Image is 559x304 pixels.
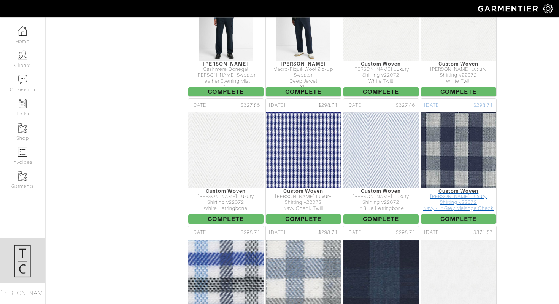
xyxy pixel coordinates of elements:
[346,229,363,236] span: [DATE]
[473,102,493,109] span: $298.71
[421,214,496,224] span: Complete
[188,206,264,211] div: White Herringbone
[249,112,513,188] img: Cb3E4LiwLyu5gSHjAmFrMed3.jpg
[543,4,553,13] img: gear-icon-white-bd11855cb880d31180b6d7d6211b90ccbf57a29d726f0c71d8c61bd08dd39cc2.png
[342,98,420,225] a: [DATE] $327.86 Custom Woven [PERSON_NAME] Luxury Shirting v22072 Lt Blue Herringbone Complete
[318,102,338,109] span: $298.71
[396,229,415,236] span: $298.71
[421,67,496,78] div: [PERSON_NAME] Luxury Shirting v22072
[421,188,496,194] div: Custom Woven
[266,84,341,90] div: XL
[266,188,341,194] div: Custom Woven
[343,188,419,194] div: Custom Woven
[343,67,419,78] div: [PERSON_NAME] Luxury Shirting v22072
[188,78,264,84] div: Heather Evening Mist
[266,87,341,96] span: Complete
[343,78,419,84] div: White Twill
[424,229,441,236] span: [DATE]
[18,75,27,84] img: comment-icon-a0a6a9ef722e966f86d9cbdc48e553b5cf19dbc54f86b18d962a5391bc8f6eb6.png
[421,206,496,211] div: Navy / Lt Grey Melange Check
[188,67,264,78] div: Cashmere Donegal [PERSON_NAME] Sweater
[266,67,341,78] div: Macro-Piqué Wool Zip-Up Sweater
[188,84,264,90] div: XL
[474,2,543,15] img: garmentier-logo-header-white-b43fb05a5012e4ada735d5af1a66efaba907eab6374d6393d1fbf88cb4ef424d.png
[18,99,27,108] img: reminder-icon-8004d30b9f0a5d33ae49ab947aed9ed385cf756f9e5892f1edd6e32f2345188e.png
[172,112,435,188] img: NTJUqNYm9kPjHRqg6xpHvDaW.jpg
[269,102,286,109] span: [DATE]
[191,102,208,109] span: [DATE]
[18,171,27,181] img: garments-icon-b7da505a4dc4fd61783c78ac3ca0ef83fa9d6f193b1c9dc38574b1d14d53ca28.png
[420,98,497,225] a: [DATE] $298.71 Custom Woven [PERSON_NAME] Luxury Shirting v22072 Navy / Lt Grey Melange Check Com...
[266,206,341,211] div: Navy Check Twill
[343,87,419,96] span: Complete
[421,78,496,84] div: White Twill
[18,50,27,60] img: clients-icon-6bae9207a08558b7cb47a8932f037763ab4055f8c8b6bfacd5dc20c3e0201464.png
[187,98,265,225] a: [DATE] $327.86 Custom Woven [PERSON_NAME] Luxury Shirting v22072 White Herringbone Complete
[188,214,264,224] span: Complete
[343,214,419,224] span: Complete
[269,229,286,236] span: [DATE]
[266,214,341,224] span: Complete
[343,206,419,211] div: Lt Blue Herringbone
[421,87,496,96] span: Complete
[241,229,260,236] span: $298.71
[424,102,441,109] span: [DATE]
[266,194,341,206] div: [PERSON_NAME] Luxury Shirting v22072
[346,102,363,109] span: [DATE]
[241,102,260,109] span: $327.86
[318,229,338,236] span: $298.71
[188,194,264,206] div: [PERSON_NAME] Luxury Shirting v22072
[473,229,493,236] span: $371.57
[265,98,342,225] a: [DATE] $298.71 Custom Woven [PERSON_NAME] Luxury Shirting v22072 Navy Check Twill Complete
[266,78,341,84] div: Deep Jewel
[191,229,208,236] span: [DATE]
[18,123,27,133] img: garments-icon-b7da505a4dc4fd61783c78ac3ca0ef83fa9d6f193b1c9dc38574b1d14d53ca28.png
[188,188,264,194] div: Custom Woven
[421,61,496,67] div: Custom Woven
[188,87,264,96] span: Complete
[343,61,419,67] div: Custom Woven
[94,112,358,188] img: hvG7QPCJ43NMGR4bkRywNgwS.jpg
[266,61,341,67] div: [PERSON_NAME]
[421,194,496,206] div: [PERSON_NAME] Luxury Shirting v22072
[343,194,419,206] div: [PERSON_NAME] Luxury Shirting v22072
[188,61,264,67] div: [PERSON_NAME]
[18,26,27,36] img: dashboard-icon-dbcd8f5a0b271acd01030246c82b418ddd0df26cd7fceb0bd07c9910d44c42f6.png
[396,102,415,109] span: $327.86
[18,147,27,157] img: orders-icon-0abe47150d42831381b5fb84f609e132dff9fe21cb692f30cb5eec754e2cba89.png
